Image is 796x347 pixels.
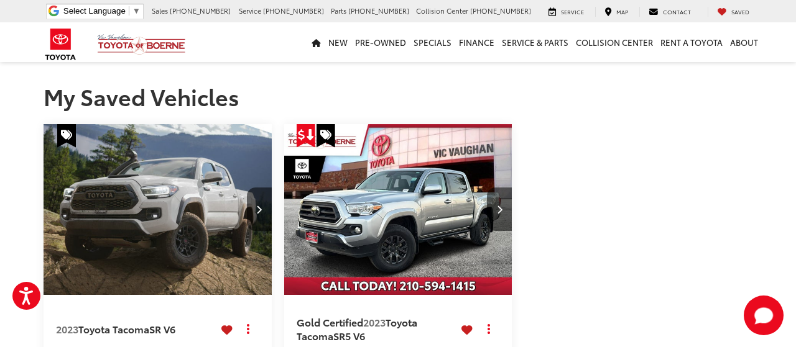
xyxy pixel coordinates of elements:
[487,187,512,231] button: Next image
[595,7,637,17] a: Map
[63,6,141,16] a: Select Language​
[308,22,325,62] a: Home
[416,6,468,16] span: Collision Center
[56,322,216,336] a: 2023Toyota TacomaSR V6
[149,322,175,336] span: SR V6
[726,22,762,62] a: About
[708,7,759,17] a: My Saved Vehicles
[498,22,572,62] a: Service & Parts: Opens in a new tab
[616,7,628,16] span: Map
[539,7,593,17] a: Service
[363,315,386,329] span: 2023
[57,124,76,148] span: Special
[331,6,346,16] span: Parts
[238,318,259,340] button: Actions
[56,322,78,336] span: 2023
[744,295,784,335] svg: Start Chat
[351,22,410,62] a: Pre-Owned
[663,7,691,16] span: Contact
[297,315,417,343] span: Toyota Tacoma
[284,124,514,295] a: 2023 Toyota Tacoma SR5 V62023 Toyota Tacoma SR5 V62023 Toyota Tacoma SR5 V62023 Toyota Tacoma SR5 V6
[152,6,168,16] span: Sales
[410,22,455,62] a: Specials
[37,24,84,65] img: Toyota
[43,124,273,296] img: 2023 Toyota Tacoma SR V6
[97,34,186,55] img: Vic Vaughan Toyota of Boerne
[284,124,514,296] img: 2023 Toyota Tacoma SR5 V6
[63,6,126,16] span: Select Language
[78,322,149,336] span: Toyota Tacoma
[132,6,141,16] span: ▼
[44,74,752,118] h1: My Saved Vehicles
[731,7,749,16] span: Saved
[284,124,514,295] div: 2023 Toyota Tacoma SR5 V6 0
[478,318,499,340] button: Actions
[639,7,700,17] a: Contact
[43,124,273,295] a: 2023 Toyota Tacoma SR V62023 Toyota Tacoma SR V62023 Toyota Tacoma SR V62023 Toyota Tacoma SR V6
[657,22,726,62] a: Rent a Toyota
[744,295,784,335] button: Toggle Chat Window
[317,124,335,148] span: Special
[488,324,490,334] span: dropdown dots
[297,315,457,343] a: Gold Certified2023Toyota TacomaSR5 V6
[247,187,272,231] button: Next image
[263,6,324,16] span: [PHONE_NUMBER]
[455,22,498,62] a: Finance
[170,6,231,16] span: [PHONE_NUMBER]
[470,6,531,16] span: [PHONE_NUMBER]
[333,328,365,343] span: SR5 V6
[297,315,363,329] span: Gold Certified
[348,6,409,16] span: [PHONE_NUMBER]
[43,124,273,295] div: 2023 Toyota Tacoma SR V6 0
[239,6,261,16] span: Service
[572,22,657,62] a: Collision Center
[561,7,584,16] span: Service
[325,22,351,62] a: New
[247,324,249,334] span: dropdown dots
[297,124,315,148] span: Get Price Drop Alert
